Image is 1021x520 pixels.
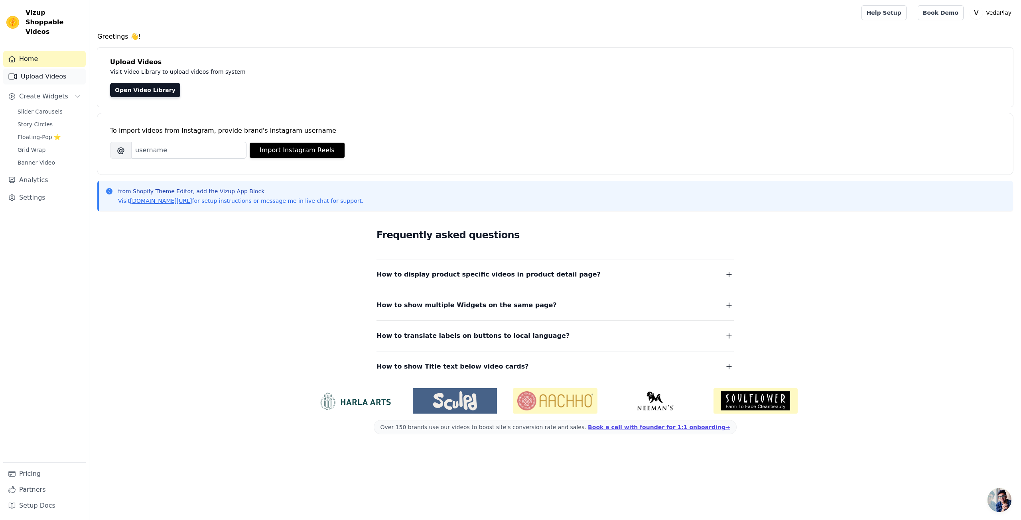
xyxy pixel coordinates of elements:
[970,6,1015,20] button: V VedaPlay
[376,361,734,372] button: How to show Title text below video cards?
[588,424,730,430] a: Book a call with founder for 1:1 onboarding
[110,142,132,159] span: @
[983,6,1015,20] p: VedaPlay
[18,108,63,116] span: Slider Carousels
[97,32,1013,41] h4: Greetings 👋!
[3,498,86,514] a: Setup Docs
[18,159,55,167] span: Banner Video
[376,269,734,280] button: How to display product specific videos in product detail page?
[974,9,979,17] text: V
[3,69,86,84] a: Upload Videos
[118,187,363,195] p: from Shopify Theme Editor, add the Vizup App Block
[3,190,86,206] a: Settings
[714,388,798,414] img: Soulflower
[3,51,86,67] a: Home
[130,198,192,204] a: [DOMAIN_NAME][URL]
[13,119,86,130] a: Story Circles
[513,388,597,414] img: Aachho
[18,133,61,141] span: Floating-Pop ⭐
[987,488,1011,512] a: Open chat
[26,8,83,37] span: Vizup Shoppable Videos
[376,300,557,311] span: How to show multiple Widgets on the same page?
[118,197,363,205] p: Visit for setup instructions or message me in live chat for support.
[18,120,53,128] span: Story Circles
[132,142,246,159] input: username
[3,482,86,498] a: Partners
[3,466,86,482] a: Pricing
[110,83,180,97] a: Open Video Library
[313,391,397,410] img: HarlaArts
[376,269,601,280] span: How to display product specific videos in product detail page?
[13,144,86,155] a: Grid Wrap
[110,67,467,77] p: Visit Video Library to upload videos from system
[413,391,497,410] img: Sculpd US
[376,330,734,341] button: How to translate labels on buttons to local language?
[13,131,86,143] a: Floating-Pop ⭐
[376,300,734,311] button: How to show multiple Widgets on the same page?
[110,57,1000,67] h4: Upload Videos
[918,5,964,20] a: Book Demo
[19,92,68,101] span: Create Widgets
[13,157,86,168] a: Banner Video
[18,146,45,154] span: Grid Wrap
[250,143,345,158] button: Import Instagram Reels
[376,330,570,341] span: How to translate labels on buttons to local language?
[861,5,907,20] a: Help Setup
[3,88,86,104] button: Create Widgets
[376,361,529,372] span: How to show Title text below video cards?
[13,106,86,117] a: Slider Carousels
[110,126,1000,135] div: To import videos from Instagram, provide brand's instagram username
[3,172,86,188] a: Analytics
[613,391,698,410] img: Neeman's
[376,227,734,243] h2: Frequently asked questions
[6,16,19,29] img: Vizup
